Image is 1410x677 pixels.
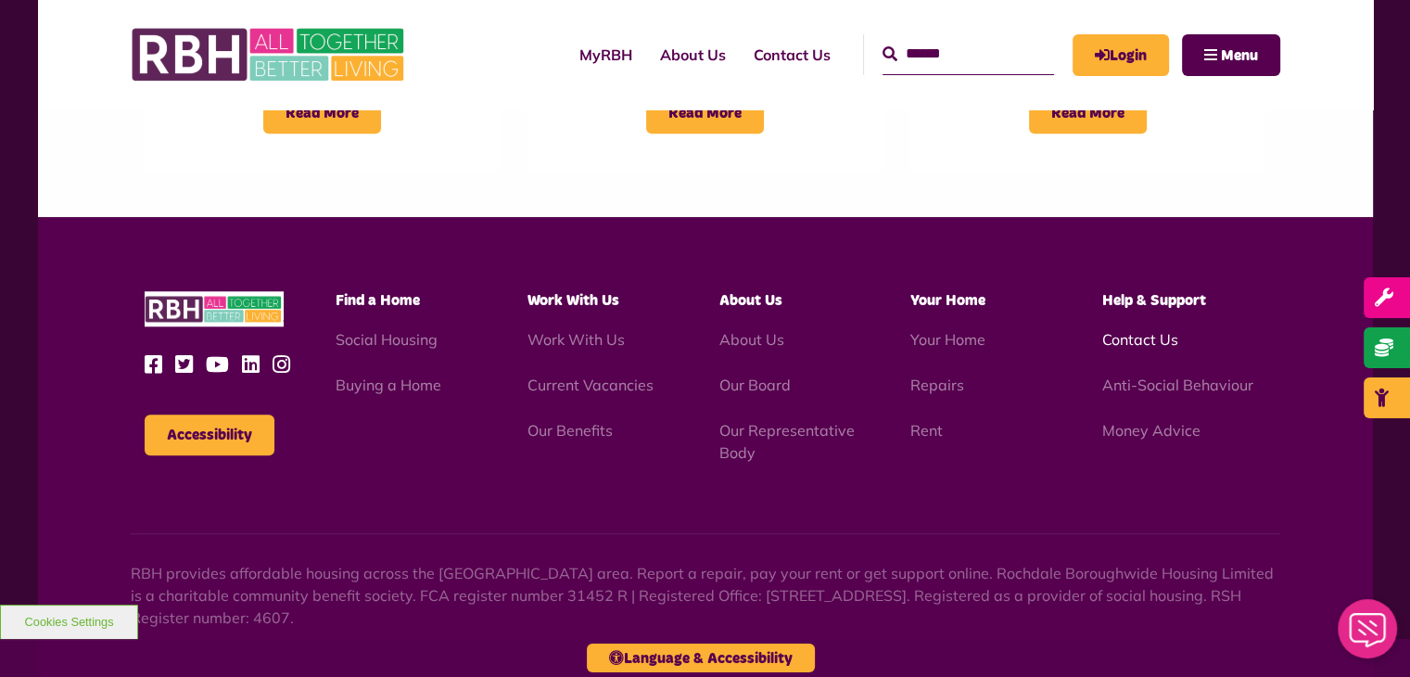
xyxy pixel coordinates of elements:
[718,376,790,394] a: Our Board
[1073,34,1169,76] a: MyRBH
[740,30,845,80] a: Contact Us
[910,376,964,394] a: Repairs
[1327,594,1410,677] iframe: Netcall Web Assistant for live chat
[1102,376,1253,394] a: Anti-Social Behaviour
[131,19,409,91] img: RBH
[910,330,985,349] a: Your Home
[718,330,783,349] a: About Us
[1029,93,1147,134] span: Read More
[1221,48,1258,63] span: Menu
[718,421,854,462] a: Our Representative Body
[587,644,815,672] button: Language & Accessibility
[1102,293,1206,308] span: Help & Support
[527,330,625,349] a: Work With Us
[263,93,381,134] span: Read More
[910,293,985,308] span: Your Home
[145,415,274,455] button: Accessibility
[1182,34,1280,76] button: Navigation
[565,30,646,80] a: MyRBH
[527,293,619,308] span: Work With Us
[646,93,764,134] span: Read More
[1102,421,1200,440] a: Money Advice
[910,421,943,440] a: Rent
[336,376,441,394] a: Buying a Home
[646,30,740,80] a: About Us
[883,34,1054,74] input: Search
[527,421,613,440] a: Our Benefits
[336,330,438,349] a: Social Housing - open in a new tab
[527,376,654,394] a: Current Vacancies
[1102,330,1178,349] a: Contact Us
[718,293,781,308] span: About Us
[145,291,284,327] img: RBH
[336,293,420,308] span: Find a Home
[131,562,1280,629] p: RBH provides affordable housing across the [GEOGRAPHIC_DATA] area. Report a repair, pay your rent...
